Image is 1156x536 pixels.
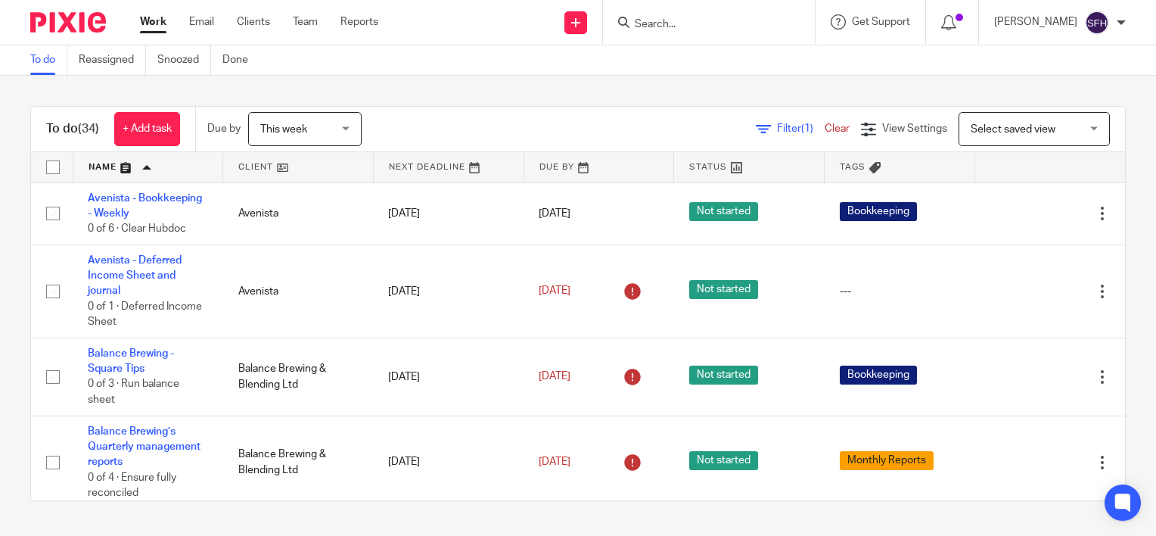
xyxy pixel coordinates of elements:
td: Avenista [223,182,374,245]
span: (34) [78,123,99,135]
a: Clients [237,14,270,30]
a: Clear [825,123,850,134]
a: Snoozed [157,45,211,75]
a: Reports [340,14,378,30]
span: View Settings [882,123,947,134]
span: [DATE] [539,372,570,382]
span: [DATE] [539,208,570,219]
a: Reassigned [79,45,146,75]
td: [DATE] [373,416,524,509]
span: Bookkeeping [840,366,917,385]
span: Monthly Reports [840,451,934,470]
div: --- [840,284,960,299]
a: + Add task [114,112,180,146]
td: Balance Brewing & Blending Ltd [223,416,374,509]
td: [DATE] [373,245,524,338]
span: Not started [689,451,758,470]
span: Tags [840,163,865,171]
td: [DATE] [373,338,524,416]
a: Avenista - Deferred Income Sheet and journal [88,255,182,297]
td: Avenista [223,245,374,338]
span: Not started [689,280,758,299]
img: svg%3E [1085,11,1109,35]
span: 0 of 1 · Deferred Income Sheet [88,301,202,328]
a: Team [293,14,318,30]
a: Email [189,14,214,30]
span: [DATE] [539,457,570,467]
span: Bookkeeping [840,202,917,221]
span: Select saved view [971,124,1055,135]
span: (1) [801,123,813,134]
p: Due by [207,121,241,136]
span: 0 of 6 · Clear Hubdoc [88,223,186,234]
img: Pixie [30,12,106,33]
input: Search [633,18,769,32]
span: 0 of 3 · Run balance sheet [88,379,179,406]
a: Avenista - Bookkeeping - Weekly [88,193,202,219]
a: Done [222,45,259,75]
span: This week [260,124,307,135]
a: To do [30,45,67,75]
a: Balance Brewing - Square Tips [88,348,174,374]
a: Work [140,14,166,30]
span: Get Support [852,17,910,27]
span: [DATE] [539,286,570,297]
h1: To do [46,121,99,137]
td: [DATE] [373,182,524,245]
span: 0 of 4 · Ensure fully reconciled [88,472,176,499]
span: Not started [689,366,758,385]
td: Balance Brewing & Blending Ltd [223,338,374,416]
a: Balance Brewing’s Quarterly management reports [88,426,200,468]
span: Filter [777,123,825,134]
span: Not started [689,202,758,221]
p: [PERSON_NAME] [994,14,1077,30]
